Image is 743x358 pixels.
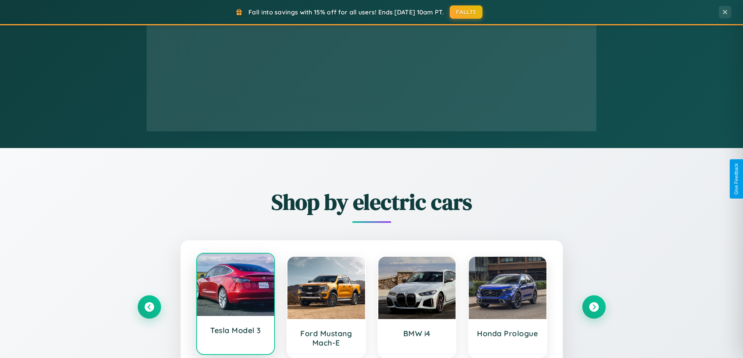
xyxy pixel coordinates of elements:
div: Read more → [196,72,352,80]
span: Fall into savings with 15% off for all users! Ends [DATE] 10am PT. [248,8,444,16]
button: FALL15 [450,5,482,19]
h3: Honda Prologue [477,329,539,338]
h3: Ford Mustang Mach-E [295,329,357,347]
h3: Tesla Model 3 [205,326,267,335]
p: Discover the Extraordinary Landscapes and Enchanting Secrets on The Road Less Traveled. [196,38,352,60]
h2: Shop by electric cars [138,187,606,217]
h3: BMW i4 [386,329,448,338]
div: Give Feedback [734,163,739,195]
